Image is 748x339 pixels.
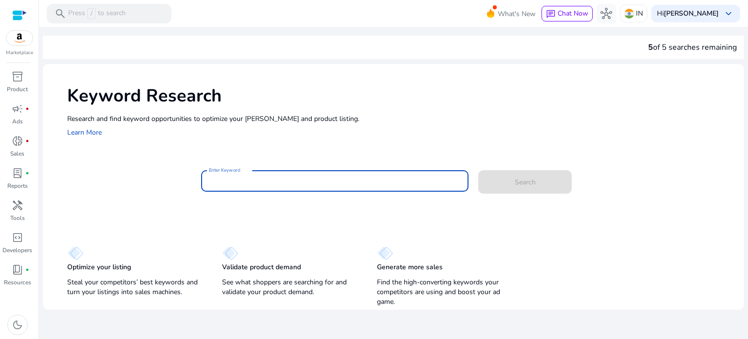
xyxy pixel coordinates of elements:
button: hub [597,4,616,23]
span: What's New [498,5,536,22]
p: Hi [657,10,719,17]
p: Marketplace [6,49,33,57]
span: search [55,8,66,20]
p: Optimize your listing [67,262,131,272]
span: fiber_manual_record [25,268,29,272]
a: Learn More [67,128,102,137]
span: keyboard_arrow_down [723,8,734,20]
p: See what shoppers are searching for and validate your product demand. [222,278,357,297]
span: fiber_manual_record [25,139,29,143]
span: inventory_2 [12,71,23,82]
img: in.svg [624,9,634,19]
p: Generate more sales [377,262,443,272]
img: diamond.svg [222,246,238,260]
span: lab_profile [12,167,23,179]
p: Reports [7,181,28,190]
span: fiber_manual_record [25,171,29,175]
span: 5 [648,42,653,53]
p: Developers [2,246,32,255]
span: Chat Now [558,9,588,18]
span: dark_mode [12,319,23,331]
span: fiber_manual_record [25,107,29,111]
span: code_blocks [12,232,23,243]
span: / [87,8,96,19]
p: Ads [12,117,23,126]
p: Tools [10,214,25,222]
p: Sales [10,149,24,158]
span: handyman [12,199,23,211]
span: chat [546,9,556,19]
p: Research and find keyword opportunities to optimize your [PERSON_NAME] and product listing. [67,114,734,124]
span: hub [600,8,612,20]
p: Product [7,85,28,94]
span: book_4 [12,264,23,276]
img: diamond.svg [67,246,83,260]
img: amazon.svg [6,31,33,45]
b: [PERSON_NAME] [664,9,719,18]
p: Press to search [68,8,126,19]
img: diamond.svg [377,246,393,260]
h1: Keyword Research [67,85,734,106]
p: Resources [4,278,31,287]
button: chatChat Now [542,6,593,21]
span: campaign [12,103,23,115]
mat-label: Enter Keyword [209,167,240,174]
div: of 5 searches remaining [648,41,737,53]
p: Find the high-converting keywords your competitors are using and boost your ad game. [377,278,512,307]
p: IN [636,5,643,22]
p: Validate product demand [222,262,301,272]
span: donut_small [12,135,23,147]
p: Steal your competitors’ best keywords and turn your listings into sales machines. [67,278,203,297]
